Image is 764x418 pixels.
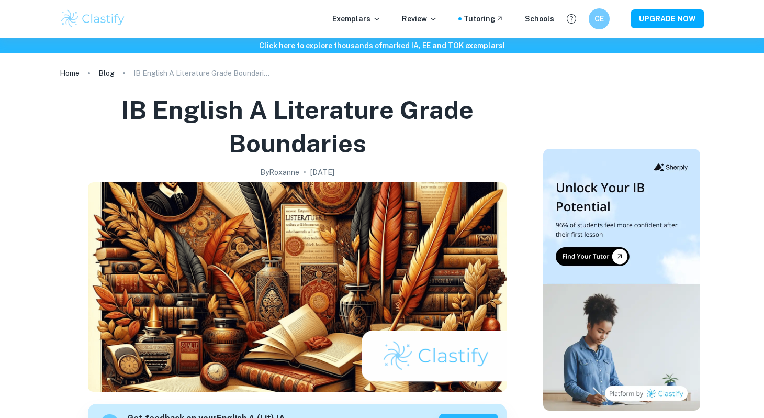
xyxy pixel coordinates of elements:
[589,8,610,29] button: CE
[593,13,605,25] h6: CE
[525,13,554,25] a: Schools
[88,182,507,392] img: IB English A Literature Grade Boundaries cover image
[2,40,762,51] h6: Click here to explore thousands of marked IA, EE and TOK exemplars !
[631,9,704,28] button: UPGRADE NOW
[98,66,115,81] a: Blog
[60,66,80,81] a: Home
[310,167,334,178] h2: [DATE]
[402,13,437,25] p: Review
[464,13,504,25] a: Tutoring
[133,68,269,79] p: IB English A Literature Grade Boundaries
[64,93,531,160] h1: IB English A Literature Grade Boundaries
[332,13,381,25] p: Exemplars
[260,167,299,178] h2: By Roxanne
[304,167,306,178] p: •
[563,10,580,28] button: Help and Feedback
[60,8,126,29] img: Clastify logo
[543,149,700,411] img: Thumbnail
